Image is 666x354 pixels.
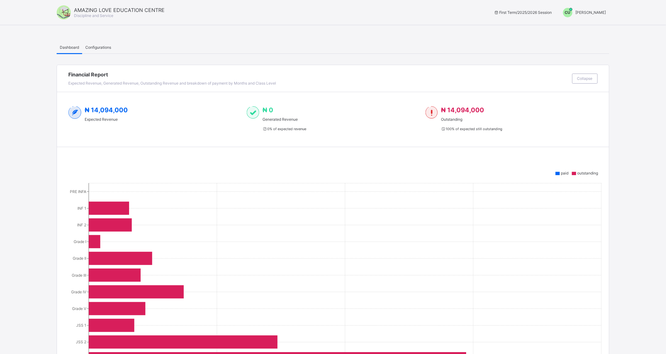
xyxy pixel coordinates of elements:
tspan: JSS 2 [76,340,86,345]
img: expected-2.4343d3e9d0c965b919479240f3db56ac.svg [68,106,82,119]
tspan: Grade II [73,256,86,261]
tspan: Grade IV [71,290,86,294]
span: ₦ 14,094,000 [85,106,128,114]
span: Collapse [577,76,593,81]
span: Configurations [85,45,111,50]
span: outstanding [578,171,598,175]
span: ₦ 14,094,000 [441,106,484,114]
tspan: PRE INFA [70,189,86,194]
tspan: Grade V [72,306,86,311]
span: Discipline and Service [74,13,113,18]
span: paid [561,171,569,175]
img: outstanding-1.146d663e52f09953f639664a84e30106.svg [426,106,438,119]
tspan: INF 1 [77,206,86,211]
tspan: INF 2 [77,223,86,227]
span: Expected Revenue, Generated Revenue, Outstanding Revenue and breakdown of payment by Months and C... [68,81,276,86]
span: ₦ 0 [262,106,273,114]
span: 0 % of expected revenue [262,127,306,131]
img: paid-1.3eb1404cbcb1d3b736510a26bbfa3ccb.svg [247,106,259,119]
span: CU [565,10,571,15]
span: AMAZING LOVE EDUCATION CENTRE [74,7,165,13]
span: session/term information [494,10,552,15]
span: Dashboard [60,45,79,50]
span: Expected Revenue [85,117,128,122]
tspan: Grade III [72,273,86,278]
span: Financial Report [68,71,569,78]
tspan: JSS 1 [76,323,86,328]
span: 100 % of expected still outstanding [441,127,502,131]
span: Generated Revenue [262,117,306,122]
span: Outstanding [441,117,502,122]
span: [PERSON_NAME] [576,10,606,15]
tspan: Grade I [74,239,86,244]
